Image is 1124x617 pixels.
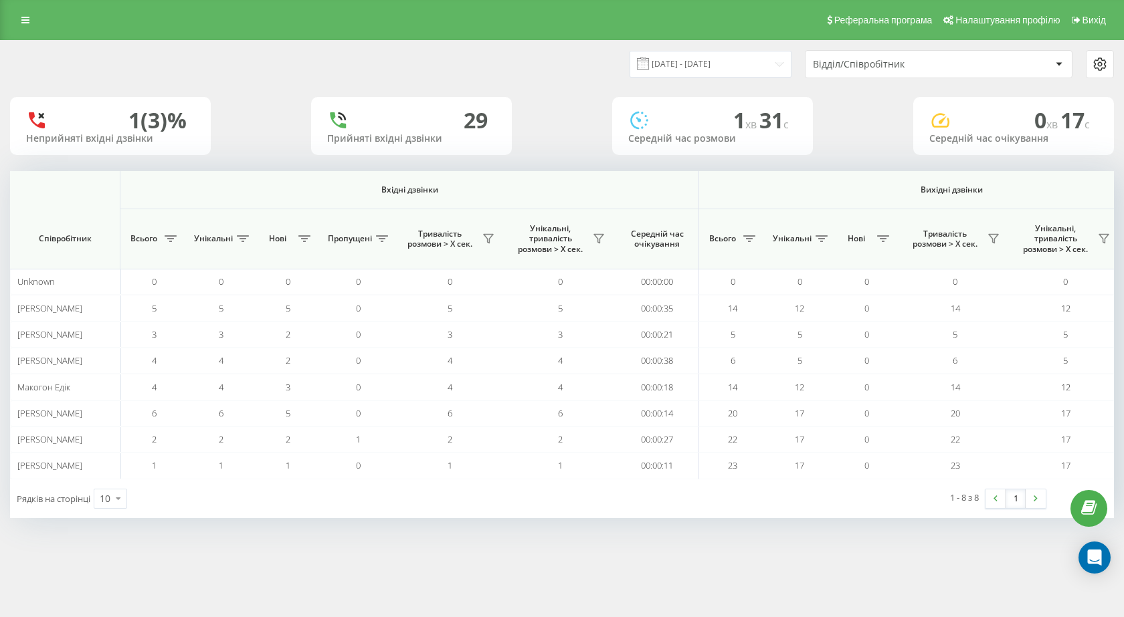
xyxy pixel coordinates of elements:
span: 4 [558,354,563,366]
span: 4 [558,381,563,393]
span: Нові [840,233,873,244]
span: 12 [1061,302,1070,314]
span: 0 [953,275,957,287]
span: 0 [864,354,869,366]
span: хв [745,117,759,132]
span: 23 [728,459,737,471]
span: 0 [1063,275,1068,287]
span: 14 [728,302,737,314]
span: 5 [219,302,223,314]
span: 3 [558,328,563,340]
span: Рядків на сторінці [17,493,90,505]
span: 14 [951,381,960,393]
span: [PERSON_NAME] [17,459,82,471]
span: 2 [152,433,157,445]
span: Вхідні дзвінки [155,184,664,195]
span: 0 [448,275,452,287]
span: c [1085,117,1090,132]
span: [PERSON_NAME] [17,328,82,340]
span: 1 [286,459,290,471]
span: 2 [286,328,290,340]
span: 6 [152,407,157,419]
span: 5 [798,354,802,366]
span: 4 [219,381,223,393]
span: Тривалість розмови > Х сек. [907,229,983,249]
span: 2 [286,433,290,445]
td: 00:00:27 [616,426,699,453]
span: Всього [127,233,161,244]
div: Open Intercom Messenger [1079,541,1111,574]
span: 5 [731,328,735,340]
span: 5 [1063,354,1068,366]
span: 2 [558,433,563,445]
span: 4 [152,354,157,366]
span: 5 [1063,328,1068,340]
div: 1 - 8 з 8 [950,491,979,504]
span: 0 [864,381,869,393]
span: Макогон Едік [17,381,70,393]
span: 0 [356,381,361,393]
span: Unknown [17,275,55,287]
span: [PERSON_NAME] [17,407,82,419]
span: 4 [219,354,223,366]
span: 6 [953,354,957,366]
div: Середній час очікування [929,133,1098,144]
span: 0 [286,275,290,287]
span: 17 [1060,106,1090,134]
span: Унікальні [194,233,233,244]
span: 4 [448,381,452,393]
div: Середній час розмови [628,133,797,144]
span: 0 [152,275,157,287]
span: 6 [558,407,563,419]
span: [PERSON_NAME] [17,354,82,366]
td: 00:00:14 [616,400,699,426]
span: 1 [448,459,452,471]
div: 10 [100,492,110,505]
span: хв [1046,117,1060,132]
a: 1 [1006,489,1026,508]
span: 0 [356,302,361,314]
span: 17 [795,407,804,419]
span: [PERSON_NAME] [17,433,82,445]
td: 00:00:00 [616,269,699,295]
span: Всього [706,233,739,244]
span: 1 [152,459,157,471]
span: 0 [864,328,869,340]
span: 5 [448,302,452,314]
span: 0 [864,459,869,471]
td: 00:00:21 [616,322,699,348]
span: 17 [795,433,804,445]
span: 0 [356,407,361,419]
span: 2 [219,433,223,445]
span: 1 [733,106,759,134]
span: Унікальні, тривалість розмови > Х сек. [1017,223,1094,255]
span: 0 [219,275,223,287]
td: 00:00:35 [616,295,699,321]
div: 29 [464,108,488,133]
span: 5 [798,328,802,340]
span: 0 [864,275,869,287]
span: 0 [558,275,563,287]
div: 1 (3)% [128,108,187,133]
span: 22 [951,433,960,445]
span: 3 [448,328,452,340]
span: 17 [1061,433,1070,445]
span: 0 [864,407,869,419]
span: Пропущені [328,233,372,244]
span: 0 [1034,106,1060,134]
span: 14 [728,381,737,393]
span: 5 [152,302,157,314]
span: 2 [448,433,452,445]
span: 1 [558,459,563,471]
span: 20 [728,407,737,419]
span: Нові [261,233,294,244]
span: Налаштування профілю [955,15,1060,25]
span: Реферальна програма [834,15,933,25]
span: 23 [951,459,960,471]
span: 0 [731,275,735,287]
span: 14 [951,302,960,314]
span: 6 [219,407,223,419]
td: 00:00:38 [616,348,699,374]
span: 1 [219,459,223,471]
span: 2 [286,354,290,366]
